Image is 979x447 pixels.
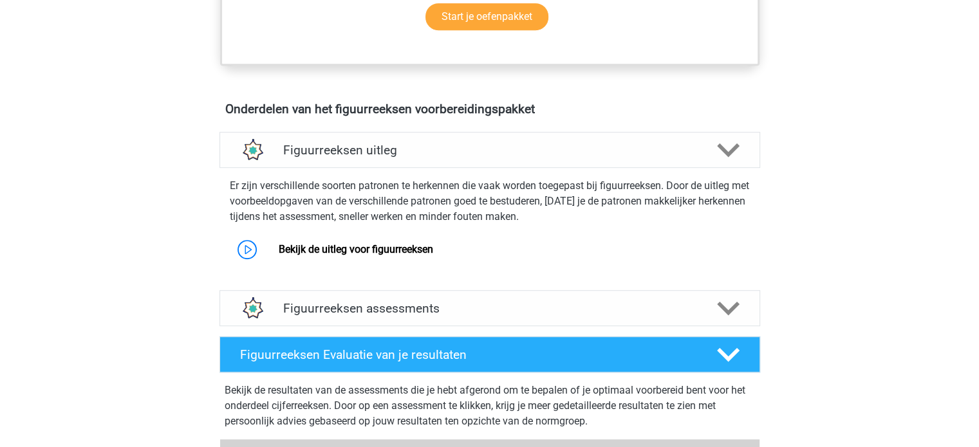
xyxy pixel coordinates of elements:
[425,3,548,30] a: Start je oefenpakket
[236,134,268,167] img: figuurreeksen uitleg
[240,347,696,362] h4: Figuurreeksen Evaluatie van je resultaten
[225,383,755,429] p: Bekijk de resultaten van de assessments die je hebt afgerond om te bepalen of je optimaal voorber...
[283,301,696,316] h4: Figuurreeksen assessments
[214,290,765,326] a: assessments Figuurreeksen assessments
[214,132,765,168] a: uitleg Figuurreeksen uitleg
[225,102,754,116] h4: Onderdelen van het figuurreeksen voorbereidingspakket
[279,243,433,255] a: Bekijk de uitleg voor figuurreeksen
[214,336,765,372] a: Figuurreeksen Evaluatie van je resultaten
[283,143,696,158] h4: Figuurreeksen uitleg
[230,178,750,224] p: Er zijn verschillende soorten patronen te herkennen die vaak worden toegepast bij figuurreeksen. ...
[236,292,268,325] img: figuurreeksen assessments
